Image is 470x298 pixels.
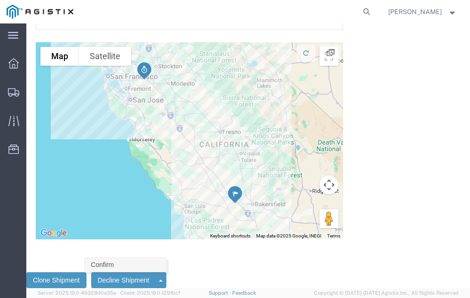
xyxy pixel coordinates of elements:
img: logo [7,5,73,19]
span: Server: 2025.19.0-49328d0a35e [38,290,116,296]
button: [PERSON_NAME] [388,6,457,17]
span: Client: 2025.19.0-129fbcf [120,290,180,296]
a: Feedback [232,290,256,296]
span: Neil Coehlo [388,7,442,17]
iframe: FS Legacy Container [26,23,470,288]
span: Copyright © [DATE]-[DATE] Agistix Inc., All Rights Reserved [314,289,459,297]
a: Support [209,290,232,296]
